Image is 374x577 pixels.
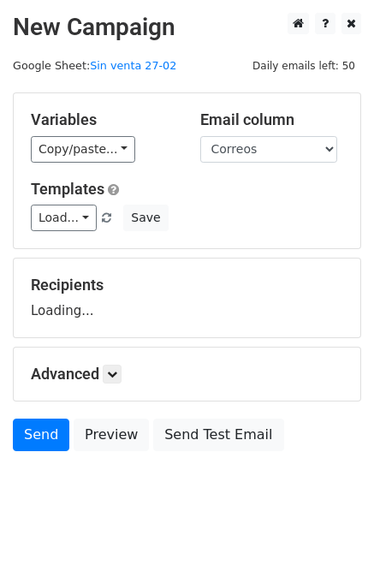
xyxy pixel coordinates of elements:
[31,110,175,129] h5: Variables
[123,205,168,231] button: Save
[90,59,176,72] a: Sin venta 27-02
[200,110,344,129] h5: Email column
[246,59,361,72] a: Daily emails left: 50
[153,419,283,451] a: Send Test Email
[31,205,97,231] a: Load...
[31,136,135,163] a: Copy/paste...
[31,276,343,320] div: Loading...
[13,419,69,451] a: Send
[13,13,361,42] h2: New Campaign
[246,57,361,75] span: Daily emails left: 50
[74,419,149,451] a: Preview
[31,276,343,294] h5: Recipients
[13,59,176,72] small: Google Sheet:
[31,180,104,198] a: Templates
[31,365,343,384] h5: Advanced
